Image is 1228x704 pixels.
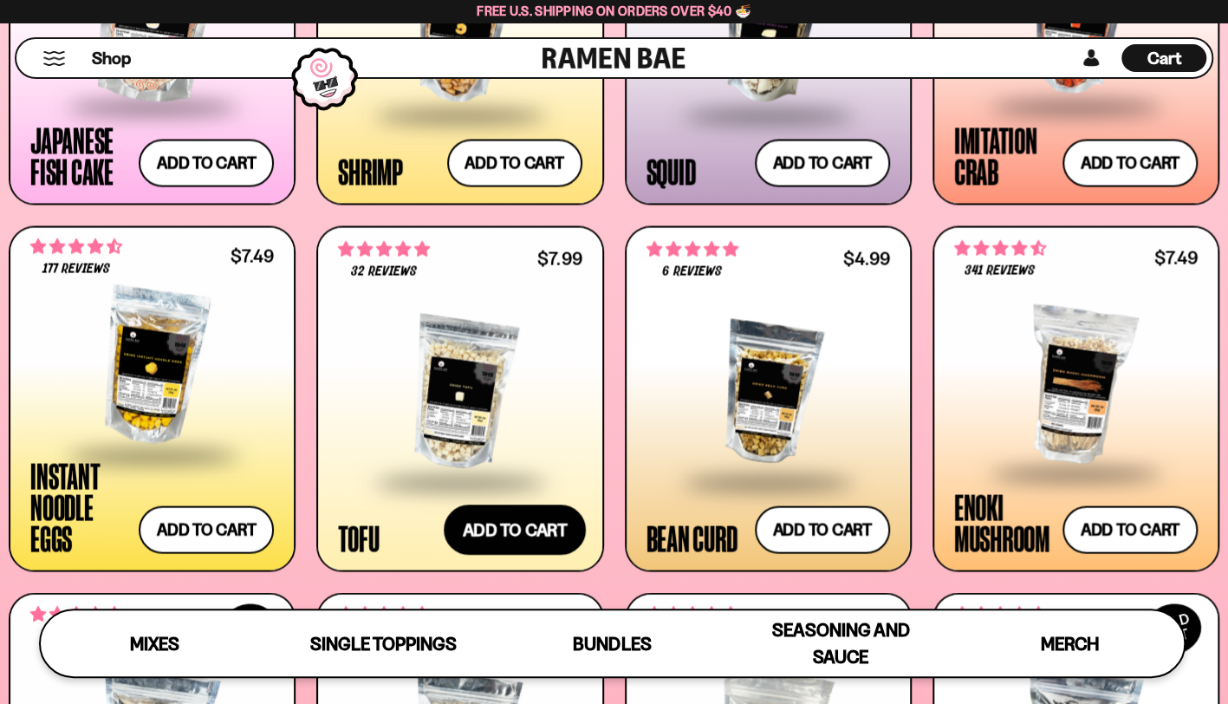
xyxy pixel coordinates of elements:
span: 4.86 stars [954,603,1046,625]
button: Add to cart [444,505,586,555]
a: 4.71 stars 177 reviews $7.49 Instant Noodle Eggs Add to cart [9,225,296,571]
span: Free U.S. Shipping on Orders over $40 🍜 [477,3,751,19]
div: $7.99 [537,250,582,266]
div: Cart [1121,39,1206,77]
span: Mixes [130,633,179,655]
span: 4.53 stars [954,237,1046,259]
span: 341 reviews [965,264,1035,277]
span: Merch [1040,633,1098,655]
a: Shop [92,44,131,72]
button: Add to cart [1062,505,1198,553]
button: Add to cart [755,139,890,186]
span: 177 reviews [42,262,110,276]
a: Mixes [41,610,270,676]
span: Seasoning and Sauce [771,619,909,668]
div: Squid [646,155,696,186]
button: Mobile Menu Trigger [42,51,66,66]
div: Bean Curd [646,522,737,553]
span: Bundles [573,633,651,655]
div: $4.99 [843,250,890,266]
button: Add to cart [447,139,582,186]
div: Shrimp [338,155,403,186]
span: 4.68 stars [646,603,738,625]
span: Cart [1147,48,1181,68]
a: Bundles [497,610,726,676]
span: 4.59 stars [338,603,430,625]
span: 6 reviews [662,264,721,278]
button: Add to cart [139,139,274,186]
a: 4.53 stars 341 reviews $7.49 Enoki Mushroom Add to cart [932,225,1219,571]
div: Instant Noodle Eggs [30,460,130,553]
div: Tofu [338,522,379,553]
span: 4.71 stars [30,235,122,257]
div: $7.49 [1154,249,1198,265]
a: Single Toppings [270,610,498,676]
span: 32 reviews [351,264,417,278]
span: 4.52 stars [30,603,122,625]
button: Add to cart [139,505,274,553]
button: Add to cart [755,505,890,553]
div: Enoki Mushroom [954,491,1054,553]
a: 4.78 stars 32 reviews $7.99 Tofu Add to cart [316,225,603,571]
a: Merch [955,610,1184,676]
div: Imitation Crab [954,124,1054,186]
button: Add to cart [1062,139,1198,186]
span: Single Toppings [310,633,457,655]
span: 5.00 stars [646,238,738,260]
span: 4.78 stars [338,238,430,260]
a: Seasoning and Sauce [726,610,955,676]
div: $7.49 [231,247,274,264]
span: Shop [92,47,131,70]
div: Japanese Fish Cake [30,124,130,186]
a: 5.00 stars 6 reviews $4.99 Bean Curd Add to cart [625,225,912,571]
